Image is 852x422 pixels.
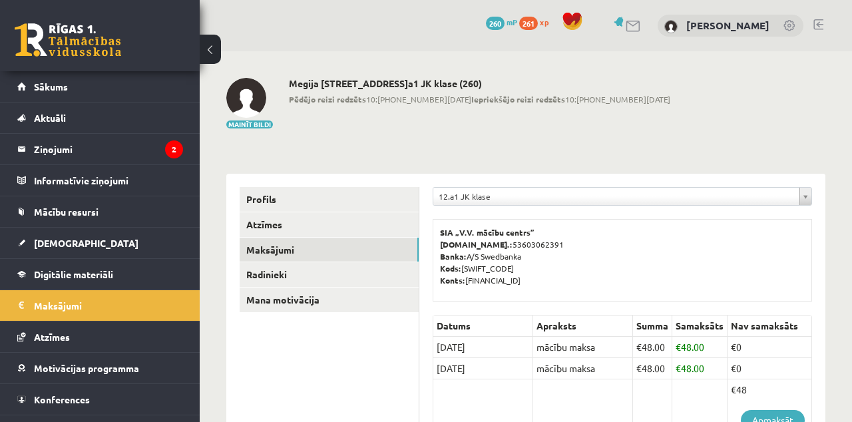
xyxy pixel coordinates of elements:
[440,227,535,238] b: SIA „V.V. mācību centrs”
[15,23,121,57] a: Rīgas 1. Tālmācības vidusskola
[633,337,672,358] td: 48.00
[17,165,183,196] a: Informatīvie ziņojumi
[633,316,672,337] th: Summa
[433,358,533,379] td: [DATE]
[636,362,642,374] span: €
[636,341,642,353] span: €
[519,17,538,30] span: 261
[486,17,505,30] span: 260
[533,358,633,379] td: mācību maksa
[34,165,183,196] legend: Informatīvie ziņojumi
[440,239,513,250] b: [DOMAIN_NAME].:
[34,331,70,343] span: Atzīmes
[471,94,565,105] b: Iepriekšējo reizi redzēts
[17,228,183,258] a: [DEMOGRAPHIC_DATA]
[226,120,273,128] button: Mainīt bildi
[34,112,66,124] span: Aktuāli
[34,237,138,249] span: [DEMOGRAPHIC_DATA]
[240,288,419,312] a: Mana motivācija
[34,134,183,164] legend: Ziņojumi
[34,268,113,280] span: Digitālie materiāli
[440,251,467,262] b: Banka:
[34,81,68,93] span: Sākums
[34,206,99,218] span: Mācību resursi
[17,196,183,227] a: Mācību resursi
[34,290,183,321] legend: Maksājumi
[540,17,548,27] span: xp
[439,188,794,205] span: 12.a1 JK klase
[533,337,633,358] td: mācību maksa
[676,341,681,353] span: €
[728,337,812,358] td: €0
[672,316,728,337] th: Samaksāts
[519,17,555,27] a: 261 xp
[240,187,419,212] a: Profils
[17,259,183,290] a: Digitālie materiāli
[226,78,266,118] img: Megija Kozlovska
[17,321,183,352] a: Atzīmes
[486,17,517,27] a: 260 mP
[17,290,183,321] a: Maksājumi
[289,78,670,89] h2: Megija [STREET_ADDRESS]a1 JK klase (260)
[34,362,139,374] span: Motivācijas programma
[433,337,533,358] td: [DATE]
[507,17,517,27] span: mP
[433,316,533,337] th: Datums
[165,140,183,158] i: 2
[440,226,805,286] p: 53603062391 A/S Swedbanka [SWIFT_CODE] [FINANCIAL_ID]
[433,188,811,205] a: 12.a1 JK klase
[633,358,672,379] td: 48.00
[664,20,678,33] img: Megija Kozlovska
[672,358,728,379] td: 48.00
[440,275,465,286] b: Konts:
[686,19,769,32] a: [PERSON_NAME]
[289,94,366,105] b: Pēdējo reizi redzēts
[240,262,419,287] a: Radinieki
[17,103,183,133] a: Aktuāli
[728,358,812,379] td: €0
[17,71,183,102] a: Sākums
[289,93,670,105] span: 10:[PHONE_NUMBER][DATE] 10:[PHONE_NUMBER][DATE]
[533,316,633,337] th: Apraksts
[240,238,419,262] a: Maksājumi
[672,337,728,358] td: 48.00
[17,134,183,164] a: Ziņojumi2
[17,353,183,383] a: Motivācijas programma
[34,393,90,405] span: Konferences
[440,263,461,274] b: Kods:
[17,384,183,415] a: Konferences
[240,212,419,237] a: Atzīmes
[676,362,681,374] span: €
[728,316,812,337] th: Nav samaksāts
